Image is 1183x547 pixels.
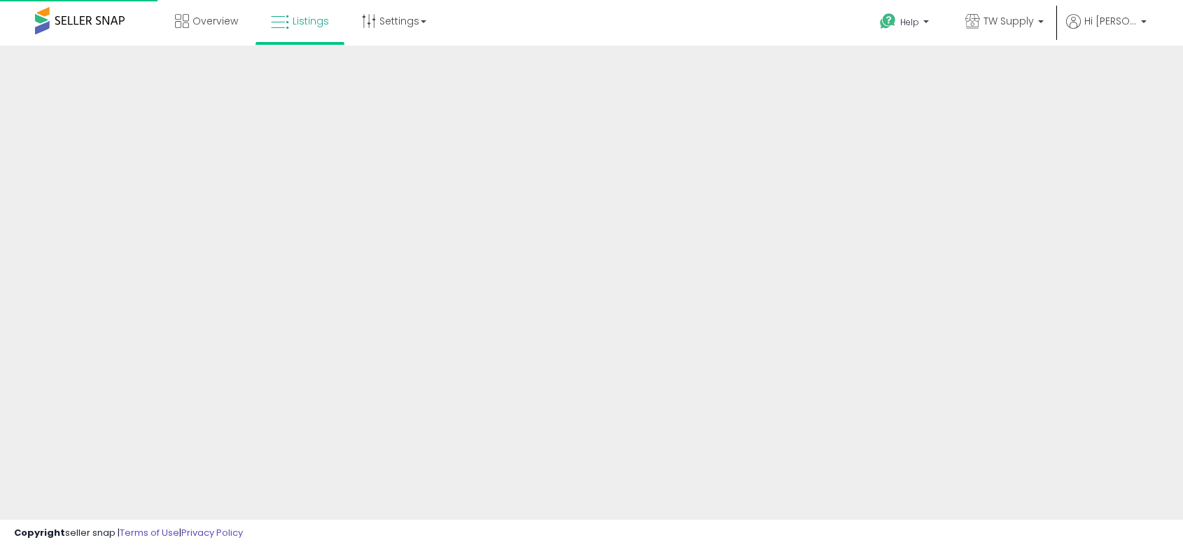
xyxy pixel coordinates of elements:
a: Hi [PERSON_NAME] [1066,14,1147,46]
span: TW Supply [983,14,1034,28]
a: Terms of Use [120,526,179,539]
span: Hi [PERSON_NAME] [1084,14,1137,28]
i: Get Help [879,13,897,30]
div: seller snap | | [14,527,243,540]
a: Help [869,2,943,46]
span: Help [900,16,919,28]
strong: Copyright [14,526,65,539]
span: Listings [293,14,329,28]
a: Privacy Policy [181,526,243,539]
span: Overview [192,14,238,28]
